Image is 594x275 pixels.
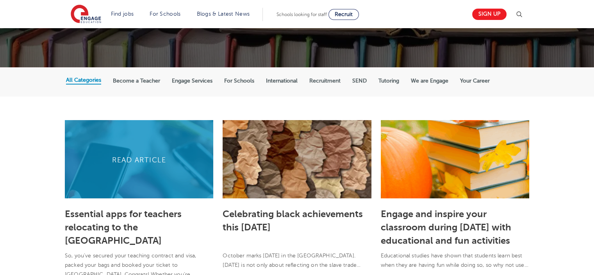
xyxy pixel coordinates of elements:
[223,251,371,270] p: October marks [DATE] in the [GEOGRAPHIC_DATA]. [DATE] is not only about reflecting on the slave t...
[266,77,298,84] label: International
[172,77,212,84] label: Engage Services
[111,11,134,17] a: Find jobs
[352,77,367,84] label: SEND
[381,251,529,270] p: Educational studies have shown that students learn best when they are having fun while doing so, ...
[472,9,507,20] a: Sign up
[197,11,250,17] a: Blogs & Latest News
[71,5,101,24] img: Engage Education
[224,77,254,84] label: For Schools
[378,77,399,84] label: Tutoring
[460,77,490,84] label: Your Career
[328,9,359,20] a: Recruit
[223,208,363,233] a: Celebrating black achievements this [DATE]
[66,77,101,84] label: All Categories
[381,208,511,246] a: Engage and inspire your classroom during [DATE] with educational and fun activities
[276,12,327,17] span: Schools looking for staff
[150,11,180,17] a: For Schools
[335,11,353,17] span: Recruit
[411,77,448,84] label: We are Engage
[309,77,341,84] label: Recruitment
[113,77,160,84] label: Become a Teacher
[65,208,182,246] a: Essential apps for teachers relocating to the [GEOGRAPHIC_DATA]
